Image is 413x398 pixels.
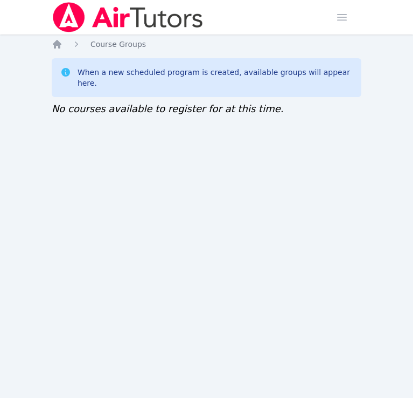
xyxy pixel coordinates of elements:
[90,40,146,49] span: Course Groups
[52,2,204,32] img: Air Tutors
[52,103,284,114] span: No courses available to register for at this time.
[78,67,353,88] div: When a new scheduled program is created, available groups will appear here.
[52,39,361,50] nav: Breadcrumb
[90,39,146,50] a: Course Groups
